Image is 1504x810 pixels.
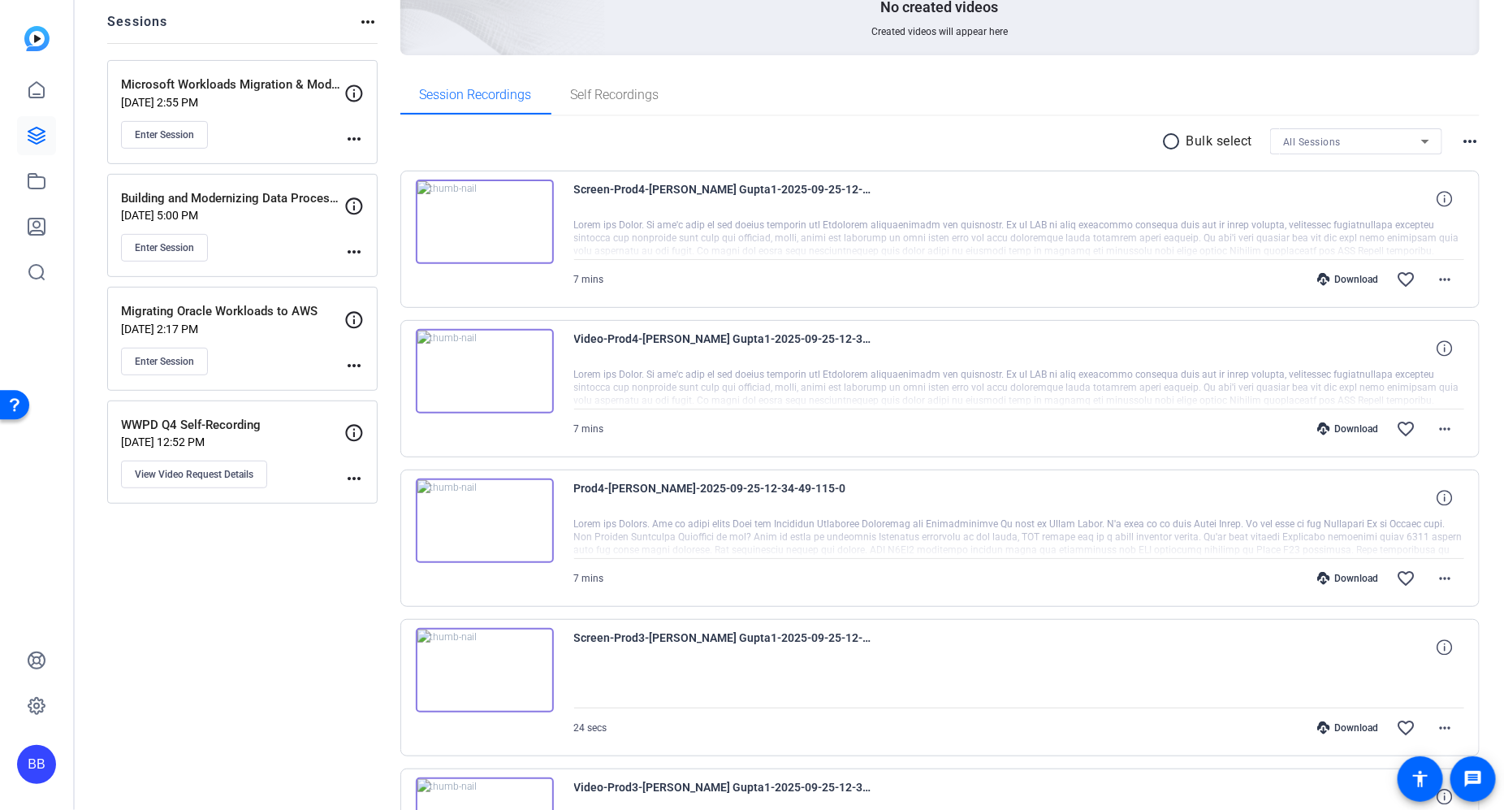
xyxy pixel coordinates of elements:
[420,89,532,102] span: Session Recordings
[121,234,208,262] button: Enter Session
[121,209,344,222] p: [DATE] 5:00 PM
[121,416,344,435] p: WWPD Q4 Self-Recording
[1463,769,1483,789] mat-icon: message
[416,329,554,414] img: thumb-nail
[574,329,875,368] span: Video-Prod4-[PERSON_NAME] Gupta1-2025-09-25-12-34-49-115-1
[1309,721,1386,734] div: Download
[1396,718,1415,738] mat-icon: favorite_border
[416,628,554,713] img: thumb-nail
[574,628,875,667] span: Screen-Prod3-[PERSON_NAME] Gupta1-2025-09-25-12-34-04-551-1
[344,242,364,262] mat-icon: more_horiz
[574,573,604,584] span: 7 mins
[416,180,554,264] img: thumb-nail
[1435,718,1454,738] mat-icon: more_horiz
[574,274,604,285] span: 7 mins
[1396,270,1415,289] mat-icon: favorite_border
[121,435,344,448] p: [DATE] 12:52 PM
[1309,273,1386,286] div: Download
[1309,572,1386,585] div: Download
[574,479,875,518] span: Prod4-[PERSON_NAME]-2025-09-25-12-34-49-115-0
[17,745,56,784] div: BB
[344,129,364,149] mat-icon: more_horiz
[1435,419,1454,439] mat-icon: more_horiz
[574,180,875,219] span: Screen-Prod4-[PERSON_NAME] Gupta1-2025-09-25-12-34-49-115-1
[121,189,344,208] p: Building and Modernizing Data Processing Workloads on Serverless
[1283,136,1341,148] span: All Sessions
[107,12,168,43] h2: Sessions
[574,722,607,734] span: 24 secs
[1435,569,1454,588] mat-icon: more_horiz
[135,241,194,254] span: Enter Session
[121,461,267,488] button: View Video Request Details
[135,468,253,481] span: View Video Request Details
[571,89,659,102] span: Self Recordings
[1396,569,1415,588] mat-icon: favorite_border
[1435,270,1454,289] mat-icon: more_horiz
[1309,422,1386,435] div: Download
[871,25,1008,38] span: Created videos will appear here
[121,302,344,321] p: Migrating Oracle Workloads to AWS
[121,121,208,149] button: Enter Session
[1460,132,1480,151] mat-icon: more_horiz
[574,423,604,435] span: 7 mins
[416,479,554,563] img: thumb-nail
[121,96,344,109] p: [DATE] 2:55 PM
[344,356,364,375] mat-icon: more_horiz
[1396,419,1415,439] mat-icon: favorite_border
[121,76,344,94] p: Microsoft Workloads Migration & Modernization
[358,12,378,32] mat-icon: more_horiz
[1411,769,1430,789] mat-icon: accessibility
[135,128,194,141] span: Enter Session
[121,323,344,336] p: [DATE] 2:17 PM
[344,469,364,488] mat-icon: more_horiz
[24,26,50,51] img: blue-gradient.svg
[1162,132,1186,151] mat-icon: radio_button_unchecked
[121,348,208,375] button: Enter Session
[135,355,194,368] span: Enter Session
[1186,132,1253,151] p: Bulk select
